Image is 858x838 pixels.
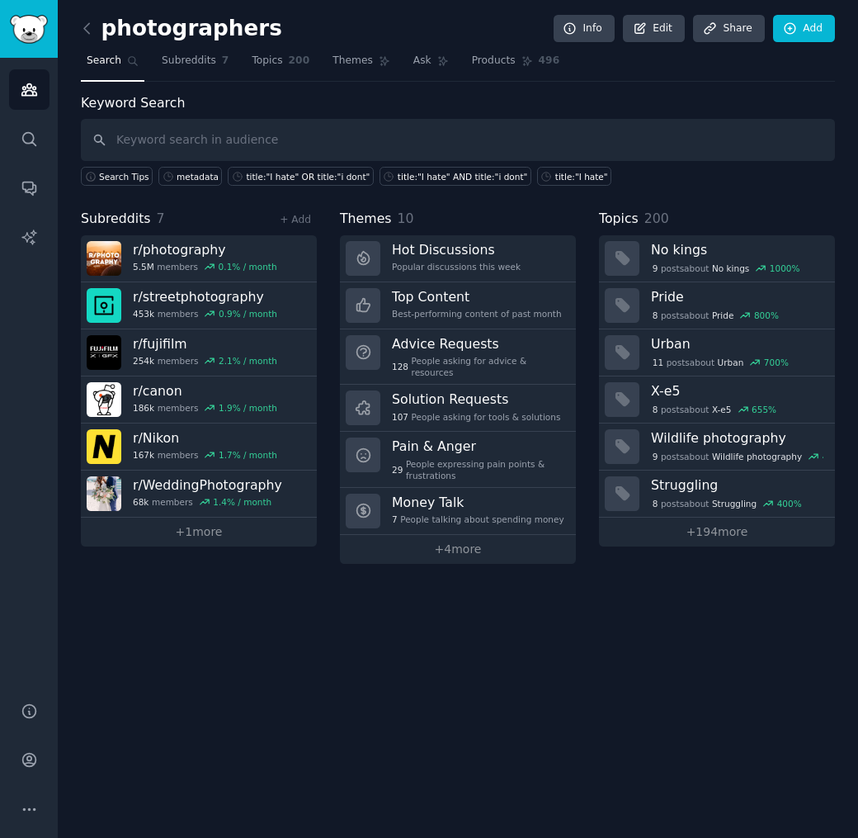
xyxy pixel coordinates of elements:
[133,496,282,508] div: members
[392,411,408,423] span: 107
[228,167,373,186] a: title:"I hate" OR title:"i dont"
[219,308,277,320] div: 0.9 % / month
[133,261,277,272] div: members
[156,48,234,82] a: Subreddits7
[327,48,396,82] a: Themes
[752,404,776,415] div: 655 %
[157,211,165,226] span: 7
[823,451,847,462] div: 400 %
[408,48,455,82] a: Ask
[764,357,789,368] div: 700 %
[599,471,835,518] a: Struggling8postsaboutStruggling400%
[718,357,744,368] span: Urban
[472,54,516,69] span: Products
[222,54,229,69] span: 7
[555,171,608,182] div: title:"I hate"
[219,355,277,367] div: 2.1 % / month
[87,382,121,417] img: canon
[392,261,521,272] div: Popular discussions this week
[599,329,835,376] a: Urban11postsaboutUrban700%
[773,15,835,43] a: Add
[133,496,148,508] span: 68k
[340,209,392,230] span: Themes
[539,54,560,69] span: 496
[340,235,576,282] a: Hot DiscussionsPopular discussions this week
[653,310,658,321] span: 8
[280,214,311,225] a: + Add
[653,404,658,415] span: 8
[133,476,282,494] h3: r/ WeddingPhotography
[99,171,149,182] span: Search Tips
[653,357,663,368] span: 11
[537,167,611,186] a: title:"I hate"
[81,119,835,161] input: Keyword search in audience
[653,498,658,509] span: 8
[87,241,121,276] img: photography
[177,171,219,182] div: metadata
[133,382,277,400] h3: r/ canon
[754,310,779,321] div: 800 %
[340,329,576,386] a: Advice Requests128People asking for advice & resources
[599,282,835,329] a: Pride8postsaboutPride800%
[81,167,153,186] button: Search Tips
[392,411,560,423] div: People asking for tools & solutions
[81,235,317,282] a: r/photography5.5Mmembers0.1% / month
[133,308,277,320] div: members
[87,288,121,323] img: streetphotography
[398,211,414,226] span: 10
[392,241,521,258] h3: Hot Discussions
[219,449,277,461] div: 1.7 % / month
[133,449,277,461] div: members
[651,288,823,305] h3: Pride
[81,95,185,111] label: Keyword Search
[466,48,565,82] a: Products496
[392,458,564,481] div: People expressing pain points & frustrations
[644,211,669,226] span: 200
[340,535,576,564] a: +4more
[81,209,151,230] span: Subreddits
[332,54,373,69] span: Themes
[651,402,778,417] div: post s about
[81,471,317,518] a: r/WeddingPhotography68kmembers1.4% / month
[651,335,823,353] h3: Urban
[81,424,317,471] a: r/Nikon167kmembers1.7% / month
[81,48,144,82] a: Search
[87,429,121,464] img: Nikon
[651,476,823,494] h3: Struggling
[651,355,790,370] div: post s about
[379,167,531,186] a: title:"I hate" AND title:"i dont"
[133,308,154,320] span: 453k
[81,16,282,42] h2: photographers
[392,514,564,525] div: People talking about spending money
[392,438,564,455] h3: Pain & Anger
[392,391,560,408] h3: Solution Requests
[392,514,398,525] span: 7
[599,376,835,424] a: X-e58postsaboutX-e5655%
[623,15,685,43] a: Edit
[693,15,764,43] a: Share
[133,402,277,414] div: members
[87,476,121,511] img: WeddingPhotography
[777,498,802,509] div: 400 %
[87,335,121,370] img: fujifilm
[87,54,121,69] span: Search
[133,402,154,414] span: 186k
[219,261,277,272] div: 0.1 % / month
[219,402,277,414] div: 1.9 % / month
[392,361,408,372] span: 128
[81,329,317,376] a: r/fujifilm254kmembers2.1% / month
[653,451,658,462] span: 9
[133,429,277,447] h3: r/ Nikon
[133,355,277,367] div: members
[133,261,154,272] span: 5.5M
[340,488,576,535] a: Money Talk7People talking about spending money
[712,451,802,462] span: Wildlife photography
[246,48,315,82] a: Topics200
[246,171,370,182] div: title:"I hate" OR title:"i dont"
[158,167,222,186] a: metadata
[213,496,271,508] div: 1.4 % / month
[392,308,562,320] div: Best-performing content of past month
[340,432,576,488] a: Pain & Anger29People expressing pain points & frustrations
[133,355,154,367] span: 254k
[133,288,277,305] h3: r/ streetphotography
